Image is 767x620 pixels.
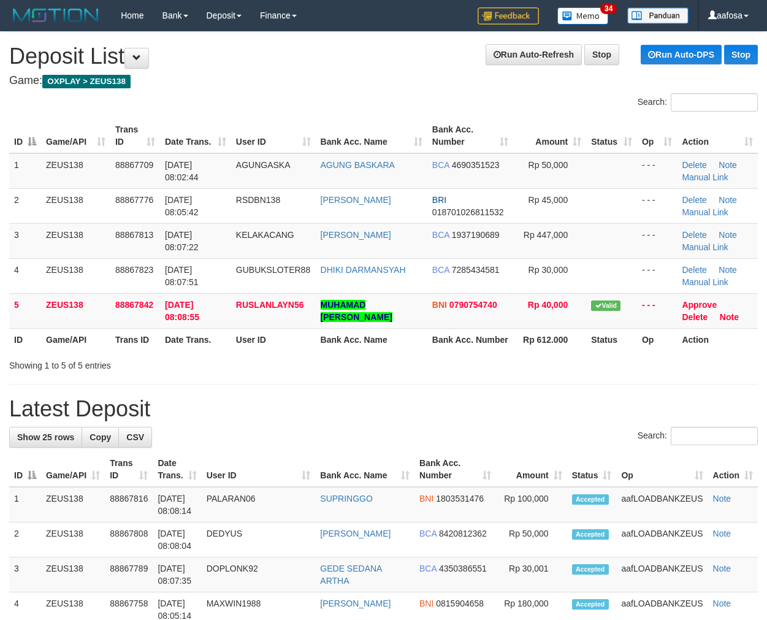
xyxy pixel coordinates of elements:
[682,300,717,310] a: Approve
[432,300,447,310] span: BNI
[9,223,41,258] td: 3
[41,258,110,293] td: ZEUS138
[713,494,731,503] a: Note
[236,195,280,205] span: RSDBN138
[682,242,728,252] a: Manual Link
[17,432,74,442] span: Show 25 rows
[616,452,708,487] th: Op: activate to sort column ascending
[320,529,391,538] a: [PERSON_NAME]
[165,160,199,182] span: [DATE] 08:02:44
[9,75,758,87] h4: Game:
[682,277,728,287] a: Manual Link
[572,599,609,610] span: Accepted
[513,118,586,153] th: Amount: activate to sort column ascending
[572,529,609,540] span: Accepted
[82,427,119,448] a: Copy
[414,452,496,487] th: Bank Acc. Number: activate to sort column ascending
[557,7,609,25] img: Button%20Memo.svg
[153,452,201,487] th: Date Trans.: activate to sort column ascending
[316,328,427,351] th: Bank Acc. Name
[9,258,41,293] td: 4
[720,312,739,322] a: Note
[41,487,105,522] td: ZEUS138
[9,328,41,351] th: ID
[115,160,153,170] span: 88867709
[627,7,689,24] img: panduan.png
[9,397,758,421] h1: Latest Deposit
[671,427,758,445] input: Search:
[202,487,316,522] td: PALARAN06
[41,293,110,328] td: ZEUS138
[41,557,105,592] td: ZEUS138
[719,195,737,205] a: Note
[105,452,153,487] th: Trans ID: activate to sort column ascending
[452,265,500,275] span: Copy 7285434581 to clipboard
[236,300,304,310] span: RUSLANLAYN56
[41,223,110,258] td: ZEUS138
[432,265,449,275] span: BCA
[529,160,568,170] span: Rp 50,000
[231,328,316,351] th: User ID
[165,195,199,217] span: [DATE] 08:05:42
[321,230,391,240] a: [PERSON_NAME]
[486,44,582,65] a: Run Auto-Refresh
[600,3,617,14] span: 34
[682,230,706,240] a: Delete
[236,265,310,275] span: GUBUKSLOTER88
[496,452,567,487] th: Amount: activate to sort column ascending
[637,223,677,258] td: - - -
[432,207,504,217] span: Copy 018701026811532 to clipboard
[591,300,620,311] span: Valid transaction
[432,160,449,170] span: BCA
[724,45,758,64] a: Stop
[9,354,310,372] div: Showing 1 to 5 of 5 entries
[708,452,758,487] th: Action: activate to sort column ascending
[110,118,160,153] th: Trans ID: activate to sort column ascending
[9,118,41,153] th: ID: activate to sort column descending
[436,494,484,503] span: Copy 1803531476 to clipboard
[118,427,152,448] a: CSV
[572,494,609,505] span: Accepted
[529,265,568,275] span: Rp 30,000
[637,293,677,328] td: - - -
[202,557,316,592] td: DOPLONK92
[713,564,731,573] a: Note
[126,432,144,442] span: CSV
[105,557,153,592] td: 88867789
[432,230,449,240] span: BCA
[320,494,373,503] a: SUPRINGGO
[105,487,153,522] td: 88867816
[524,230,568,240] span: Rp 447,000
[202,522,316,557] td: DEDYUS
[115,195,153,205] span: 88867776
[236,160,291,170] span: AGUNGASKA
[236,230,294,240] span: KELAKACANG
[165,265,199,287] span: [DATE] 08:07:51
[682,172,728,182] a: Manual Link
[321,265,406,275] a: DHIKI DARMANSYAH
[496,487,567,522] td: Rp 100,000
[496,557,567,592] td: Rp 30,001
[682,195,706,205] a: Delete
[153,557,201,592] td: [DATE] 08:07:35
[231,118,316,153] th: User ID: activate to sort column ascending
[419,529,437,538] span: BCA
[9,44,758,69] h1: Deposit List
[9,487,41,522] td: 1
[452,160,500,170] span: Copy 4690351523 to clipboard
[419,599,433,608] span: BNI
[115,300,153,310] span: 88867842
[637,118,677,153] th: Op: activate to sort column ascending
[452,230,500,240] span: Copy 1937190689 to clipboard
[202,452,316,487] th: User ID: activate to sort column ascending
[41,118,110,153] th: Game/API: activate to sort column ascending
[41,452,105,487] th: Game/API: activate to sort column ascending
[419,564,437,573] span: BCA
[682,160,706,170] a: Delete
[586,328,637,351] th: Status
[719,230,737,240] a: Note
[638,427,758,445] label: Search:
[9,293,41,328] td: 5
[439,564,487,573] span: Copy 4350386551 to clipboard
[315,452,414,487] th: Bank Acc. Name: activate to sort column ascending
